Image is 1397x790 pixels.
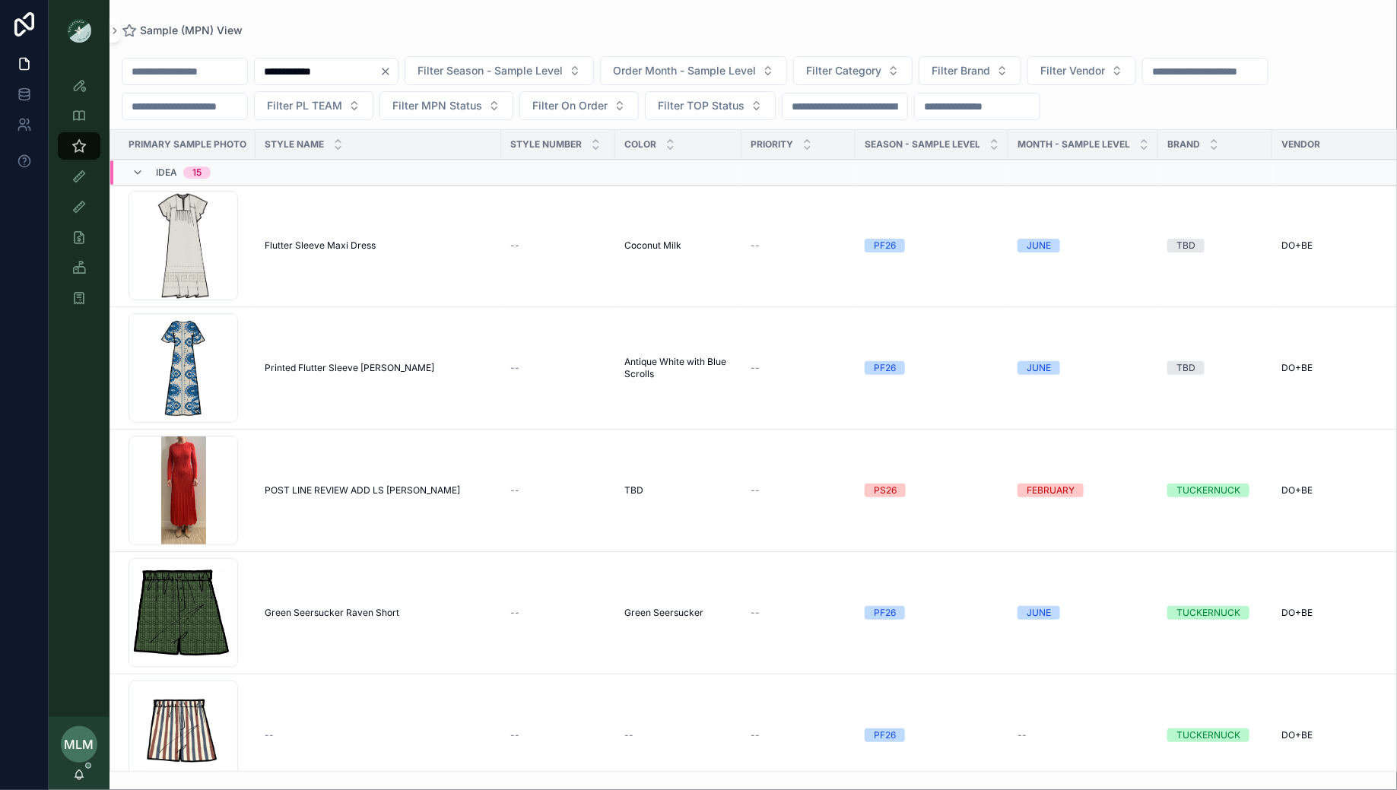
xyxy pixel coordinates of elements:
div: TBD [1176,361,1195,375]
a: Sample (MPN) View [122,23,243,38]
a: PF26 [865,239,999,252]
span: MONTH - SAMPLE LEVEL [1018,138,1130,151]
span: -- [265,729,274,741]
span: -- [510,729,519,741]
div: PF26 [874,239,896,252]
div: JUNE [1027,239,1051,252]
span: Color [624,138,656,151]
span: TBD [624,484,643,497]
a: Flutter Sleeve Maxi Dress [265,240,492,252]
a: FEBRUARY [1018,484,1149,497]
button: Select Button [600,56,787,85]
span: Filter Vendor [1040,63,1105,78]
a: JUNE [1018,361,1149,375]
span: -- [510,484,519,497]
span: DO+BE [1281,240,1313,252]
a: TUCKERNUCK [1167,728,1263,742]
span: Green Seersucker Raven Short [265,607,399,619]
div: JUNE [1027,361,1051,375]
a: PF26 [865,361,999,375]
a: JUNE [1018,239,1149,252]
span: MLM [65,735,94,754]
a: -- [1018,729,1149,741]
div: JUNE [1027,606,1051,620]
a: -- [751,729,846,741]
a: -- [510,607,606,619]
a: -- [751,484,846,497]
a: TBD [624,484,732,497]
a: -- [510,240,606,252]
div: PF26 [874,361,896,375]
div: PF26 [874,728,896,742]
a: Printed Flutter Sleeve [PERSON_NAME] [265,362,492,374]
a: PF26 [865,728,999,742]
span: Filter MPN Status [392,98,482,113]
span: Order Month - Sample Level [613,63,756,78]
button: Select Button [519,91,639,120]
span: -- [751,362,760,374]
a: -- [510,484,606,497]
div: PF26 [874,606,896,620]
button: Select Button [405,56,594,85]
span: -- [510,362,519,374]
span: Printed Flutter Sleeve [PERSON_NAME] [265,362,434,374]
span: DO+BE [1281,729,1313,741]
a: TBD [1167,239,1263,252]
span: Idea [156,167,177,179]
span: Filter Category [806,63,881,78]
span: PRIMARY SAMPLE PHOTO [129,138,246,151]
button: Select Button [919,56,1021,85]
div: FEBRUARY [1027,484,1075,497]
div: TUCKERNUCK [1176,606,1240,620]
span: POST LINE REVIEW ADD LS [PERSON_NAME] [265,484,460,497]
span: -- [751,484,760,497]
span: -- [510,240,519,252]
span: -- [510,607,519,619]
a: JUNE [1018,606,1149,620]
a: -- [751,607,846,619]
a: -- [265,729,492,741]
button: Select Button [379,91,513,120]
a: -- [510,362,606,374]
button: Clear [379,65,398,78]
span: Vendor [1281,138,1320,151]
span: -- [624,729,633,741]
span: Filter TOP Status [658,98,745,113]
div: 15 [192,167,202,179]
div: TUCKERNUCK [1176,484,1240,497]
span: Coconut Milk [624,240,681,252]
span: -- [751,240,760,252]
span: DO+BE [1281,607,1313,619]
span: Style Number [510,138,582,151]
a: -- [751,362,846,374]
span: -- [751,607,760,619]
span: Flutter Sleeve Maxi Dress [265,240,376,252]
span: Green Seersucker [624,607,703,619]
button: Select Button [254,91,373,120]
img: App logo [67,18,91,43]
span: DO+BE [1281,362,1313,374]
a: -- [510,729,606,741]
button: Select Button [793,56,913,85]
a: Green Seersucker [624,607,732,619]
a: POST LINE REVIEW ADD LS [PERSON_NAME] [265,484,492,497]
span: -- [751,729,760,741]
a: PS26 [865,484,999,497]
span: Season - Sample Level [865,138,980,151]
button: Select Button [645,91,776,120]
span: -- [1018,729,1027,741]
span: PRIORITY [751,138,793,151]
a: TUCKERNUCK [1167,606,1263,620]
span: Filter PL TEAM [267,98,342,113]
a: -- [751,240,846,252]
span: Brand [1167,138,1200,151]
span: Filter Brand [932,63,990,78]
button: Select Button [1027,56,1136,85]
a: TBD [1167,361,1263,375]
div: TBD [1176,239,1195,252]
div: PS26 [874,484,897,497]
a: PF26 [865,606,999,620]
a: Antique White with Blue Scrolls [624,356,732,380]
span: DO+BE [1281,484,1313,497]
